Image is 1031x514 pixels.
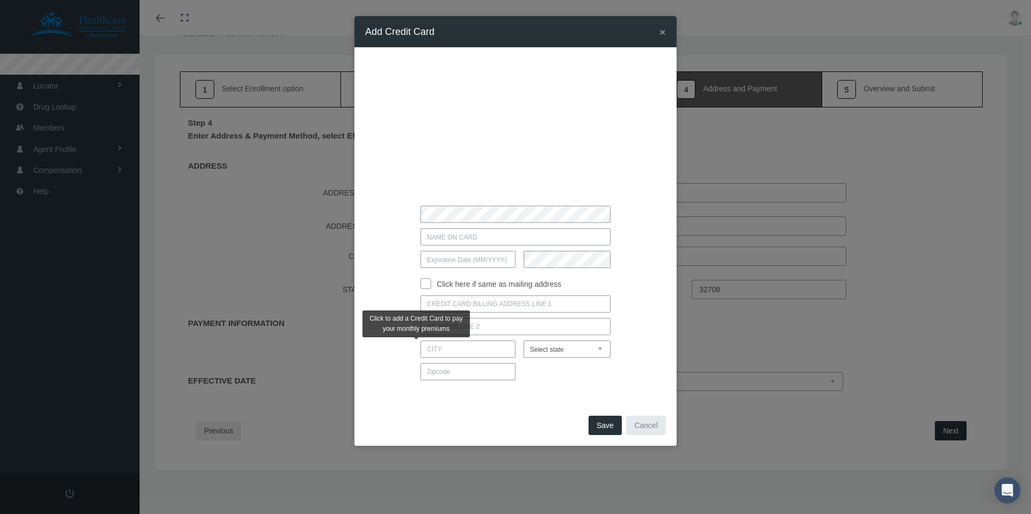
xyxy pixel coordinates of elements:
[659,26,666,38] span: ×
[420,295,610,313] input: Credit Card Billing Address Line 1
[626,416,666,435] button: Cancel
[420,363,515,380] input: Zipcode
[362,310,470,337] div: Click to add a Credit Card to pay your monthly premiums
[365,24,434,39] h4: Add Credit Card
[589,416,622,435] button: Save
[420,318,610,335] input: Address Line 2
[431,278,561,290] label: Click here if same as mailing address
[994,477,1020,503] div: Open Intercom Messenger
[420,228,610,245] input: Name on Card
[420,341,515,358] input: City
[420,251,515,268] input: Expiration Date (MM/YYYY)
[659,26,666,38] button: Close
